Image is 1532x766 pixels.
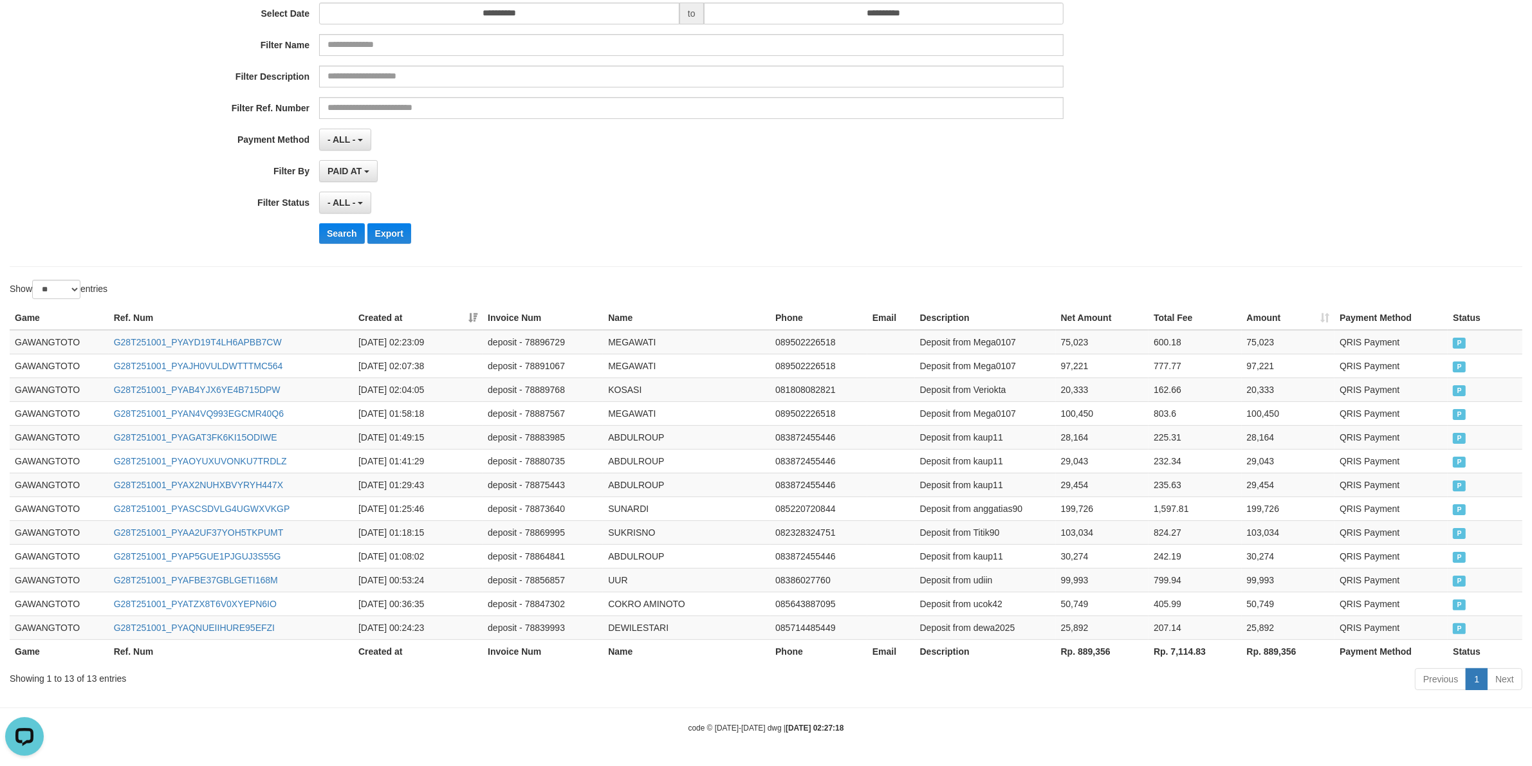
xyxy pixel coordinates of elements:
td: 083872455446 [770,425,867,449]
td: [DATE] 02:07:38 [353,354,483,378]
button: Open LiveChat chat widget [5,5,44,44]
td: ABDULROUP [603,544,770,568]
th: Description [915,306,1056,330]
td: [DATE] 01:25:46 [353,497,483,520]
td: 99,993 [1056,568,1149,592]
td: QRIS Payment [1334,497,1448,520]
td: 29,454 [1242,473,1335,497]
td: SUNARDI [603,497,770,520]
td: GAWANGTOTO [10,497,109,520]
td: Deposit from kaup11 [915,544,1056,568]
td: 600.18 [1149,330,1241,354]
td: 242.19 [1149,544,1241,568]
span: - ALL - [328,197,356,208]
th: Payment Method [1334,639,1448,663]
td: GAWANGTOTO [10,592,109,616]
a: G28T251001_PYATZX8T6V0XYEPN6IO [114,599,277,609]
td: deposit - 78883985 [483,425,603,449]
td: 29,043 [1056,449,1149,473]
th: Status [1448,639,1522,663]
td: Deposit from kaup11 [915,425,1056,449]
td: QRIS Payment [1334,425,1448,449]
td: GAWANGTOTO [10,520,109,544]
a: G28T251001_PYAGAT3FK6KI15ODIWE [114,432,277,442]
td: [DATE] 02:23:09 [353,330,483,354]
td: QRIS Payment [1334,592,1448,616]
span: PAID [1453,504,1466,515]
td: 081808082821 [770,378,867,401]
td: 08386027760 [770,568,867,592]
a: G28T251001_PYASCSDVLG4UGWXVKGP [114,504,290,514]
td: QRIS Payment [1334,378,1448,401]
td: 235.63 [1149,473,1241,497]
td: MEGAWATI [603,330,770,354]
td: 405.99 [1149,592,1241,616]
td: deposit - 78889768 [483,378,603,401]
td: [DATE] 00:53:24 [353,568,483,592]
td: 30,274 [1056,544,1149,568]
td: 083872455446 [770,449,867,473]
td: deposit - 78887567 [483,401,603,425]
td: [DATE] 01:58:18 [353,401,483,425]
td: Deposit from ucok42 [915,592,1056,616]
th: Net Amount [1056,306,1149,330]
td: 100,450 [1056,401,1149,425]
td: Deposit from anggatias90 [915,497,1056,520]
td: [DATE] 01:49:15 [353,425,483,449]
span: - ALL - [328,134,356,145]
div: Showing 1 to 13 of 13 entries [10,667,629,685]
td: deposit - 78856857 [483,568,603,592]
small: code © [DATE]-[DATE] dwg | [688,724,844,733]
td: GAWANGTOTO [10,544,109,568]
th: Name [603,639,770,663]
td: [DATE] 00:36:35 [353,592,483,616]
a: G28T251001_PYAB4YJX6YE4B715DPW [114,385,281,395]
span: PAID [1453,385,1466,396]
td: 082328324751 [770,520,867,544]
span: PAID [1453,409,1466,420]
span: to [679,3,704,24]
td: 50,749 [1242,592,1335,616]
a: G28T251001_PYAOYUXUVONKU7TRDLZ [114,456,287,466]
td: SUKRISNO [603,520,770,544]
td: COKRO AMINOTO [603,592,770,616]
td: [DATE] 01:29:43 [353,473,483,497]
td: deposit - 78891067 [483,354,603,378]
td: ABDULROUP [603,425,770,449]
th: Description [915,639,1056,663]
a: G28T251001_PYAFBE37GBLGETI168M [114,575,278,585]
td: ABDULROUP [603,473,770,497]
td: MEGAWATI [603,401,770,425]
th: Ref. Num [109,306,353,330]
th: Invoice Num [483,639,603,663]
td: 225.31 [1149,425,1241,449]
a: G28T251001_PYAN4VQ993EGCMR40Q6 [114,408,284,419]
td: GAWANGTOTO [10,330,109,354]
td: GAWANGTOTO [10,425,109,449]
td: MEGAWATI [603,354,770,378]
td: 103,034 [1242,520,1335,544]
td: Deposit from udiin [915,568,1056,592]
td: 100,450 [1242,401,1335,425]
td: deposit - 78839993 [483,616,603,639]
select: Showentries [32,280,80,299]
td: KOSASI [603,378,770,401]
td: [DATE] 01:18:15 [353,520,483,544]
a: 1 [1466,668,1488,690]
td: 083872455446 [770,473,867,497]
td: GAWANGTOTO [10,568,109,592]
td: deposit - 78896729 [483,330,603,354]
td: 199,726 [1056,497,1149,520]
td: deposit - 78847302 [483,592,603,616]
td: 97,221 [1242,354,1335,378]
td: 99,993 [1242,568,1335,592]
td: 97,221 [1056,354,1149,378]
td: UUR [603,568,770,592]
a: G28T251001_PYAYD19T4LH6APBB7CW [114,337,282,347]
button: Export [367,223,411,244]
td: 199,726 [1242,497,1335,520]
td: 29,043 [1242,449,1335,473]
td: 162.66 [1149,378,1241,401]
td: QRIS Payment [1334,401,1448,425]
td: QRIS Payment [1334,449,1448,473]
